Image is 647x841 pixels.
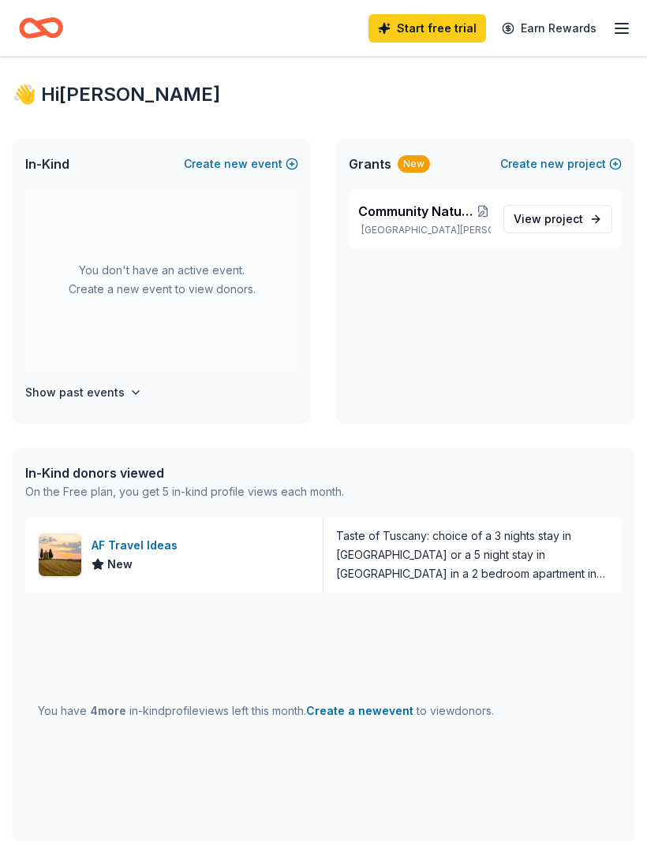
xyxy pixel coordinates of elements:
[492,14,606,43] a: Earn Rewards
[39,534,81,576] img: Image for AF Travel Ideas
[503,205,612,233] a: View project
[38,701,494,720] div: You have in-kind profile views left this month.
[25,154,69,173] span: In-Kind
[92,536,184,555] div: AF Travel Ideas
[306,701,413,720] button: Create a newevent
[25,383,142,402] button: Show past events
[25,383,125,402] h4: Show past events
[306,704,494,717] span: to view donors .
[514,210,583,229] span: View
[13,82,634,107] div: 👋 Hi [PERSON_NAME]
[398,155,430,173] div: New
[544,212,583,225] span: project
[500,154,622,173] button: Createnewproject
[224,154,248,173] span: new
[25,463,344,482] div: In-Kind donors viewed
[358,224,491,236] p: [GEOGRAPHIC_DATA][PERSON_NAME], [GEOGRAPHIC_DATA]
[358,202,475,221] span: Community Nature Park Improvement
[19,9,63,47] a: Home
[25,189,298,370] div: You don't have an active event. Create a new event to view donors.
[368,14,486,43] a: Start free trial
[25,482,344,501] div: On the Free plan, you get 5 in-kind profile views each month.
[90,704,126,717] span: 4 more
[349,154,391,173] span: Grants
[107,555,133,574] span: New
[184,154,298,173] button: Createnewevent
[540,154,564,173] span: new
[336,527,609,583] div: Taste of Tuscany: choice of a 3 nights stay in [GEOGRAPHIC_DATA] or a 5 night stay in [GEOGRAPHIC...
